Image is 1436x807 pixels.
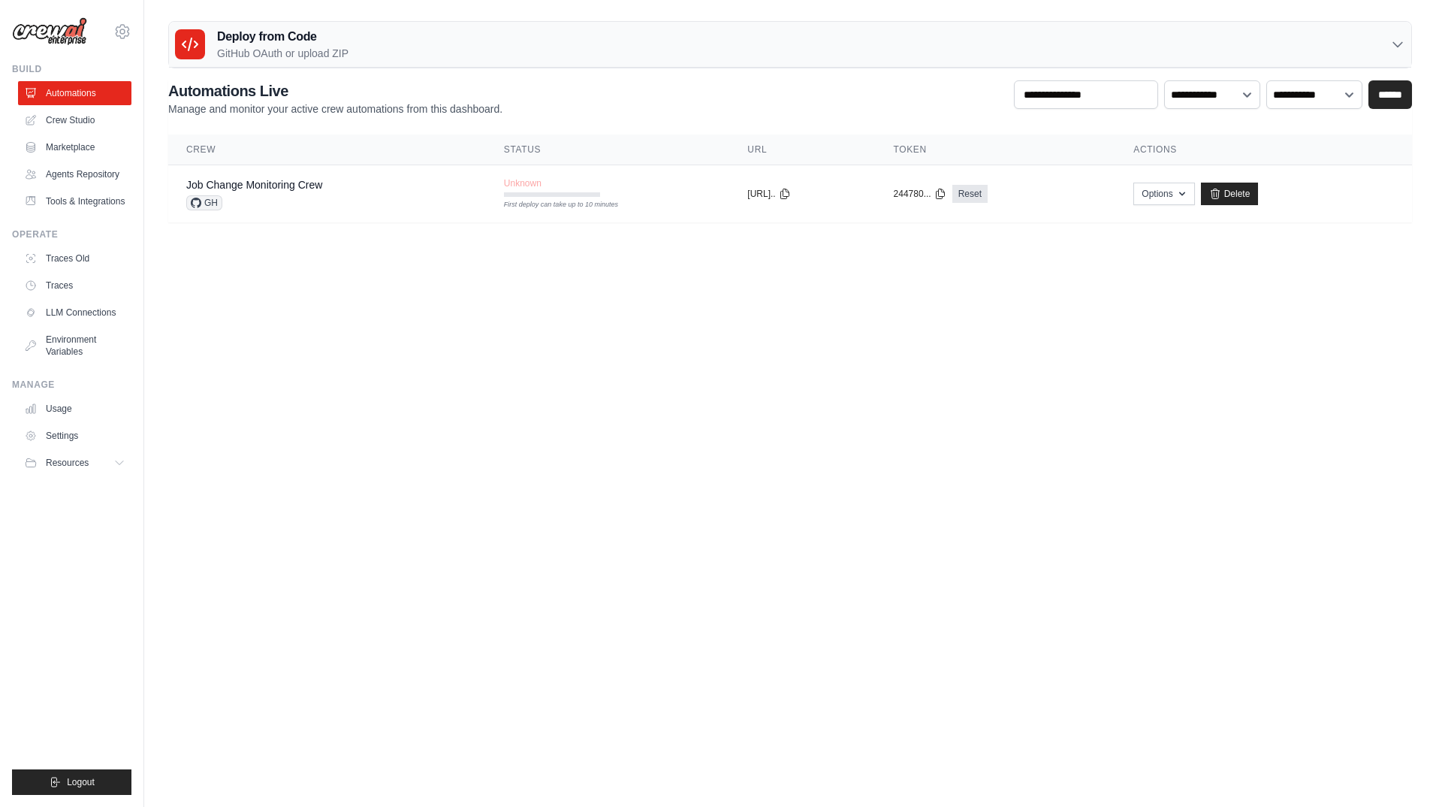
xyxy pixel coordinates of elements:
[504,177,542,189] span: Unknown
[18,246,131,271] a: Traces Old
[1201,183,1259,205] a: Delete
[18,424,131,448] a: Settings
[217,46,348,61] p: GitHub OAuth or upload ZIP
[876,134,1116,165] th: Token
[729,134,875,165] th: URL
[18,451,131,475] button: Resources
[217,28,348,46] h3: Deploy from Code
[186,179,322,191] a: Job Change Monitoring Crew
[12,17,87,46] img: Logo
[504,200,600,210] div: First deploy can take up to 10 minutes
[952,185,988,203] a: Reset
[67,776,95,788] span: Logout
[18,135,131,159] a: Marketplace
[18,397,131,421] a: Usage
[18,162,131,186] a: Agents Repository
[18,301,131,325] a: LLM Connections
[486,134,730,165] th: Status
[1133,183,1194,205] button: Options
[12,63,131,75] div: Build
[46,457,89,469] span: Resources
[12,769,131,795] button: Logout
[18,108,131,132] a: Crew Studio
[18,328,131,364] a: Environment Variables
[18,81,131,105] a: Automations
[18,274,131,298] a: Traces
[18,189,131,213] a: Tools & Integrations
[12,379,131,391] div: Manage
[168,80,502,101] h2: Automations Live
[168,101,502,116] p: Manage and monitor your active crew automations from this dashboard.
[168,134,486,165] th: Crew
[894,188,946,200] button: 244780...
[12,228,131,240] div: Operate
[1115,134,1412,165] th: Actions
[186,195,222,210] span: GH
